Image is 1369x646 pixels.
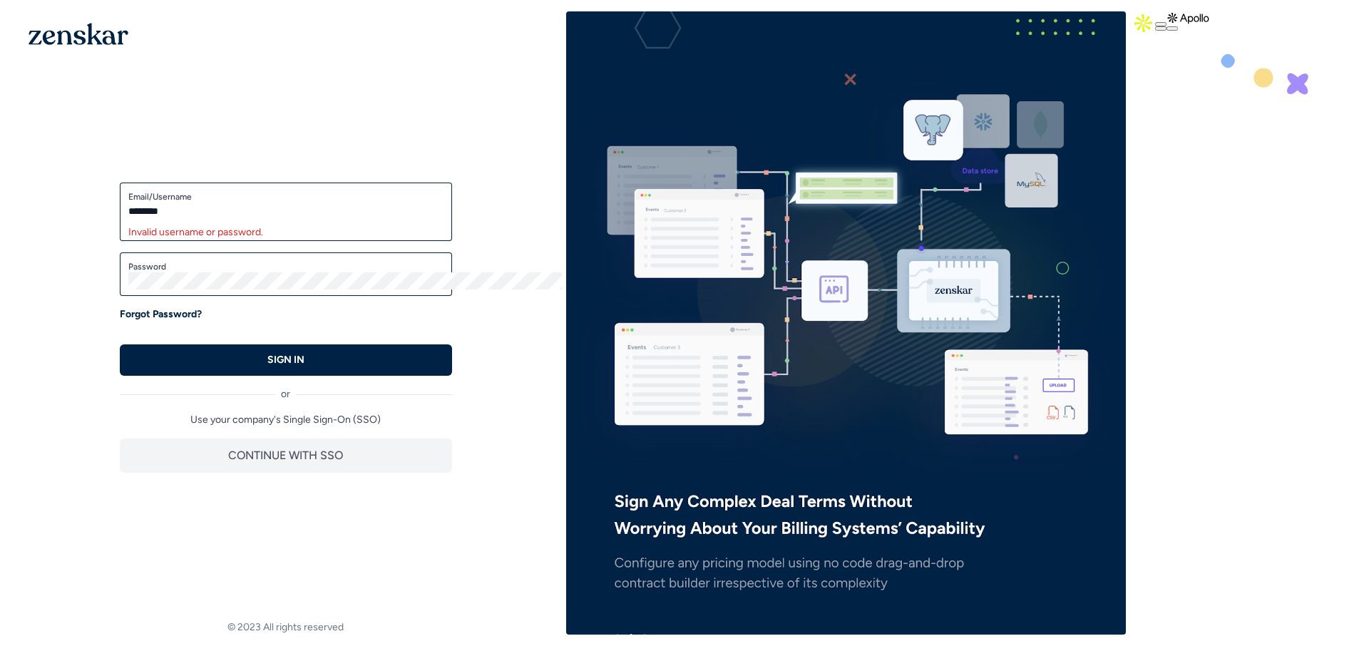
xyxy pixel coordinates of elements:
footer: © 2023 All rights reserved [6,620,566,635]
p: Use your company's Single Sign-On (SSO) [120,413,452,427]
img: 1OGAJ2xQqyY4LXKgY66KYq0eOWRCkrZdAb3gUhuVAqdWPZE9SRJmCz+oDMSn4zDLXe31Ii730ItAGKgCKgCCgCikA4Av8PJUP... [29,23,128,45]
button: CONTINUE WITH SSO [120,439,452,473]
div: Invalid username or password. [128,225,443,240]
img: Apollo [1132,11,1155,35]
iframe: Apollo Everywhere [1155,11,1369,118]
button: SIGN IN [120,344,452,376]
label: Email/Username [128,191,443,202]
label: Password [128,261,443,272]
a: Forgot Password? [120,307,202,322]
div: or [120,376,452,401]
p: SIGN IN [267,353,304,367]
